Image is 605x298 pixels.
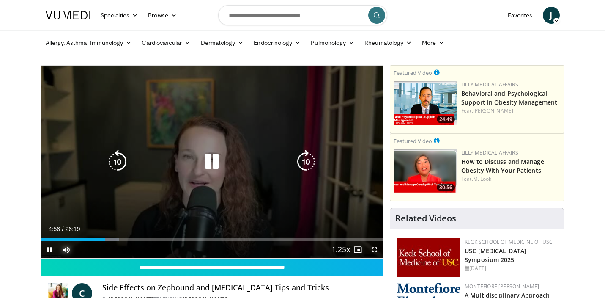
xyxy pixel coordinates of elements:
[102,283,376,292] h4: Side Effects on Zepbound and [MEDICAL_DATA] Tips and Tricks
[473,175,492,182] a: M. Look
[306,34,359,51] a: Pulmonology
[65,226,80,232] span: 26:19
[461,157,544,174] a: How to Discuss and Manage Obesity With Your Patients
[397,238,460,277] img: 7b941f1f-d101-407a-8bfa-07bd47db01ba.png.150x105_q85_autocrop_double_scale_upscale_version-0.2.jpg
[503,7,538,24] a: Favorites
[465,247,526,264] a: USC [MEDICAL_DATA] Symposium 2025
[41,34,137,51] a: Allergy, Asthma, Immunology
[395,213,456,223] h4: Related Videos
[461,149,518,156] a: Lilly Medical Affairs
[249,34,306,51] a: Endocrinology
[473,107,513,114] a: [PERSON_NAME]
[332,241,349,258] button: Playback Rate
[461,89,557,106] a: Behavioral and Psychological Support in Obesity Management
[394,149,457,193] a: 30:56
[461,107,561,115] div: Feat.
[196,34,249,51] a: Dermatology
[394,81,457,125] a: 24:49
[218,5,387,25] input: Search topics, interventions
[437,116,455,123] span: 24:49
[359,34,417,51] a: Rheumatology
[461,81,518,88] a: Lilly Medical Affairs
[41,66,383,259] video-js: Video Player
[465,283,539,290] a: Montefiore [PERSON_NAME]
[58,241,75,258] button: Mute
[394,69,432,77] small: Featured Video
[96,7,143,24] a: Specialties
[349,241,366,258] button: Enable picture-in-picture mode
[394,81,457,125] img: ba3304f6-7838-4e41-9c0f-2e31ebde6754.png.150x105_q85_crop-smart_upscale.png
[137,34,195,51] a: Cardiovascular
[465,265,557,272] div: [DATE]
[394,137,432,145] small: Featured Video
[543,7,560,24] a: J
[46,11,90,19] img: VuMedi Logo
[143,7,182,24] a: Browse
[465,238,553,246] a: Keck School of Medicine of USC
[437,184,455,191] span: 30:56
[62,226,64,232] span: /
[41,241,58,258] button: Pause
[417,34,449,51] a: More
[394,149,457,193] img: c98a6a29-1ea0-4bd5-8cf5-4d1e188984a7.png.150x105_q85_crop-smart_upscale.png
[41,238,383,241] div: Progress Bar
[366,241,383,258] button: Fullscreen
[49,226,60,232] span: 4:56
[461,175,561,183] div: Feat.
